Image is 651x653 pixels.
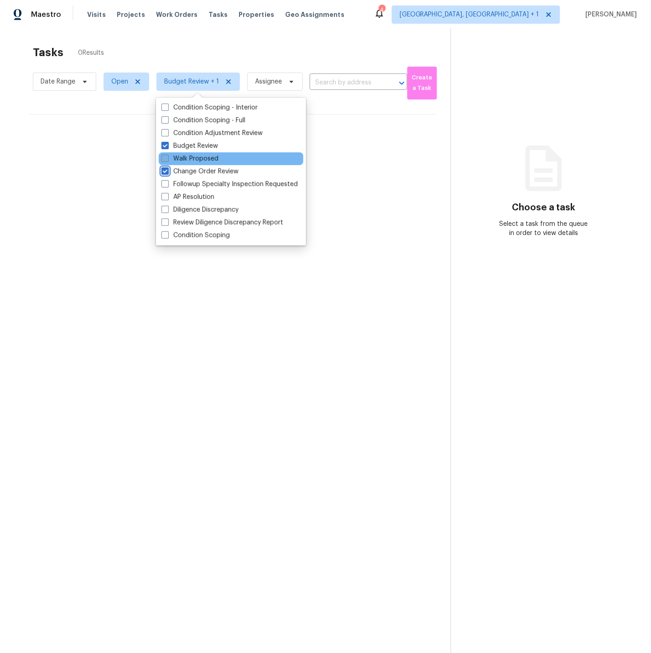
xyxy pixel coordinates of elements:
[78,48,104,57] span: 0 Results
[161,116,245,125] label: Condition Scoping - Full
[161,231,230,240] label: Condition Scoping
[512,203,575,212] h3: Choose a task
[164,77,219,86] span: Budget Review + 1
[255,77,282,86] span: Assignee
[407,67,437,99] button: Create a Task
[310,76,382,90] input: Search by address
[239,10,274,19] span: Properties
[87,10,106,19] span: Visits
[161,141,218,151] label: Budget Review
[156,10,198,19] span: Work Orders
[161,180,298,189] label: Followup Specialty Inspection Requested
[396,77,408,89] button: Open
[161,154,219,163] label: Walk Proposed
[497,219,590,238] div: Select a task from the queue in order to view details
[412,73,432,94] span: Create a Task
[161,103,258,112] label: Condition Scoping - Interior
[111,77,128,86] span: Open
[400,10,539,19] span: [GEOGRAPHIC_DATA], [GEOGRAPHIC_DATA] + 1
[117,10,145,19] span: Projects
[379,5,385,15] div: 4
[161,205,239,214] label: Diligence Discrepancy
[285,10,344,19] span: Geo Assignments
[161,129,263,138] label: Condition Adjustment Review
[41,77,75,86] span: Date Range
[582,10,637,19] span: [PERSON_NAME]
[31,10,61,19] span: Maestro
[161,167,239,176] label: Change Order Review
[161,218,283,227] label: Review Diligence Discrepancy Report
[161,193,214,202] label: AP Resolution
[33,48,63,57] h2: Tasks
[208,11,228,18] span: Tasks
